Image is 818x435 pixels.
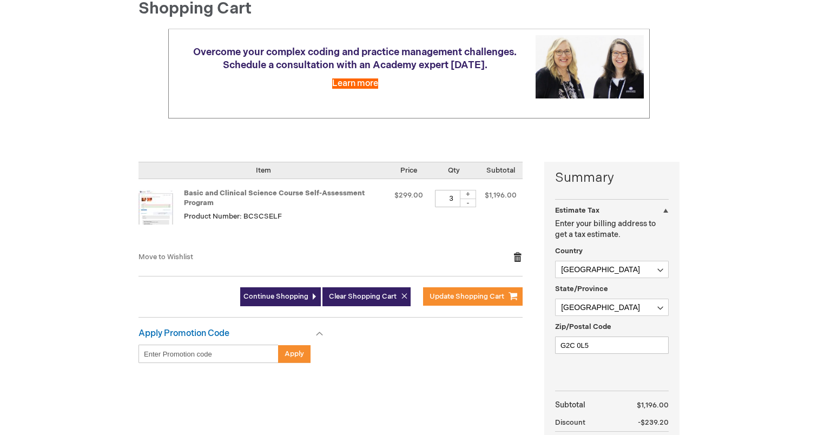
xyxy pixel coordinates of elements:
[536,35,644,98] img: Schedule a consultation with an Academy expert today
[485,191,517,200] span: $1,196.00
[555,397,617,414] th: Subtotal
[555,247,583,255] span: Country
[138,345,279,363] input: Enter Promotion code
[555,219,669,240] p: Enter your billing address to get a tax estimate.
[394,191,423,200] span: $299.00
[240,287,321,306] a: Continue Shopping
[638,418,669,427] span: -$239.20
[400,166,417,175] span: Price
[423,287,523,306] button: Update Shopping Cart
[193,47,517,71] span: Overcome your complex coding and practice management challenges. Schedule a consultation with an ...
[332,78,378,89] a: Learn more
[555,206,599,215] strong: Estimate Tax
[278,345,311,363] button: Apply
[555,169,669,187] strong: Summary
[285,350,304,358] span: Apply
[555,418,585,427] span: Discount
[430,292,504,301] span: Update Shopping Cart
[555,322,611,331] span: Zip/Postal Code
[435,190,467,207] input: Qty
[184,189,365,208] a: Basic and Clinical Science Course Self-Assessment Program
[138,190,173,225] img: Basic and Clinical Science Course Self-Assessment Program
[555,285,608,293] span: State/Province
[329,292,397,301] span: Clear Shopping Cart
[138,253,193,261] a: Move to Wishlist
[486,166,515,175] span: Subtotal
[448,166,460,175] span: Qty
[243,292,308,301] span: Continue Shopping
[138,328,229,339] strong: Apply Promotion Code
[184,212,282,221] span: Product Number: BCSCSELF
[460,190,476,199] div: +
[138,190,184,241] a: Basic and Clinical Science Course Self-Assessment Program
[637,401,669,410] span: $1,196.00
[460,199,476,207] div: -
[256,166,271,175] span: Item
[322,287,411,306] button: Clear Shopping Cart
